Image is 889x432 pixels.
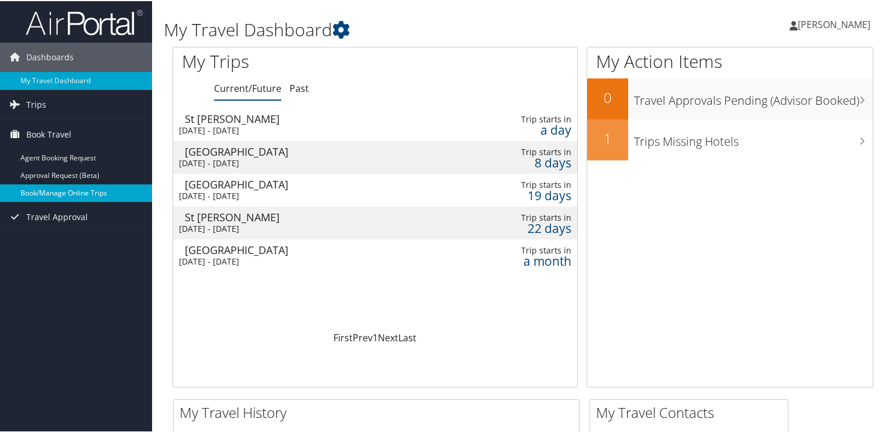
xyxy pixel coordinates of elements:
span: Dashboards [26,42,74,71]
a: Past [290,81,309,94]
div: [GEOGRAPHIC_DATA] [185,178,448,188]
span: [PERSON_NAME] [798,17,870,30]
a: 1Trips Missing Hotels [587,118,873,159]
div: Trip starts in [488,244,571,255]
div: Trip starts in [488,179,571,189]
h1: My Action Items [587,48,873,73]
div: Trip starts in [488,211,571,222]
a: Prev [353,330,373,343]
div: Trip starts in [488,146,571,156]
img: airportal-logo.png [26,8,143,35]
div: a day [488,124,571,134]
span: Travel Approval [26,201,88,231]
h2: 1 [587,128,628,148]
div: [DATE] - [DATE] [179,222,442,233]
div: 8 days [488,156,571,167]
div: [GEOGRAPHIC_DATA] [185,145,448,156]
div: Trip starts in [488,113,571,124]
h3: Trips Missing Hotels [634,126,873,149]
div: St [PERSON_NAME] [185,112,448,123]
h2: 0 [587,87,628,107]
div: [DATE] - [DATE] [179,157,442,167]
a: 1 [373,330,378,343]
a: 0Travel Approvals Pending (Advisor Booked) [587,77,873,118]
h1: My Trips [182,48,400,73]
a: [PERSON_NAME] [790,6,882,41]
div: [GEOGRAPHIC_DATA] [185,244,448,254]
h2: My Travel Contacts [596,402,788,421]
div: a month [488,255,571,265]
div: 22 days [488,222,571,232]
div: [DATE] - [DATE] [179,124,442,135]
a: First [333,330,353,343]
div: 19 days [488,189,571,200]
div: [DATE] - [DATE] [179,255,442,266]
span: Book Travel [26,119,71,148]
h1: My Travel Dashboard [164,16,643,41]
a: Current/Future [214,81,281,94]
h3: Travel Approvals Pending (Advisor Booked) [634,85,873,108]
a: Last [398,330,416,343]
h2: My Travel History [180,402,579,421]
span: Trips [26,89,46,118]
a: Next [378,330,398,343]
div: [DATE] - [DATE] [179,190,442,200]
div: St [PERSON_NAME] [185,211,448,221]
